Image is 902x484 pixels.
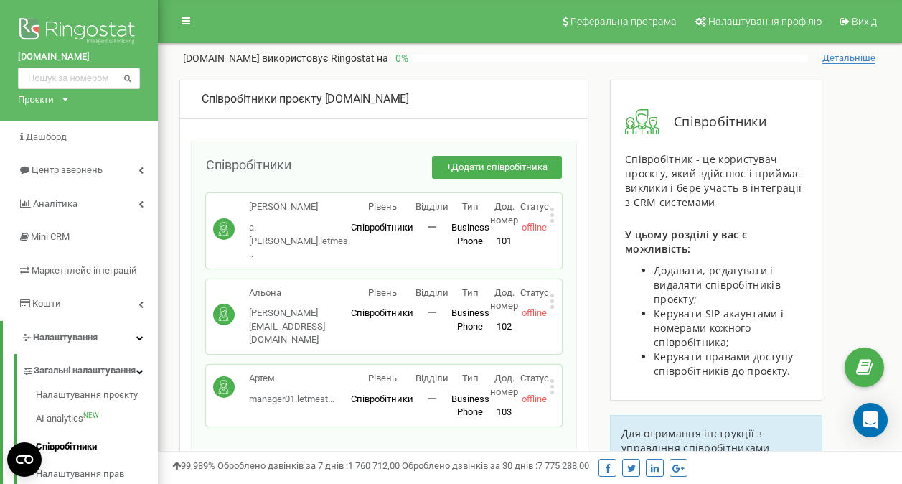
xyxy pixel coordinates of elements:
p: 101 [489,235,520,248]
div: [DOMAIN_NAME] [202,91,566,108]
span: Business Phone [451,222,489,246]
span: Відділи [415,201,448,212]
span: Керувати SIP акаунтами і номерами кожного співробітника; [654,307,784,349]
span: Співробітники [351,307,413,318]
span: offline [522,307,547,318]
span: Співробітники [659,113,766,131]
span: Відділи [415,287,448,298]
span: 一 [428,222,437,233]
span: Рівень [368,373,397,383]
span: Загальні налаштування [34,364,136,378]
span: Оброблено дзвінків за 7 днів : [217,460,400,471]
a: Співробітники [36,433,158,461]
p: 103 [489,406,520,419]
span: Налаштування [33,332,98,343]
span: Оброблено дзвінків за 30 днів : [402,460,589,471]
span: Рівень [368,201,397,212]
span: Дод. номер [490,201,518,225]
span: Дод. номер [490,287,518,312]
a: Налаштування проєкту [36,388,158,406]
span: Дашборд [26,131,67,142]
span: 一 [428,394,437,404]
a: [DOMAIN_NAME] [18,50,140,64]
span: Тип [462,287,479,298]
span: Дод. номер [490,373,518,397]
span: 一 [428,307,437,318]
span: offline [522,394,547,404]
span: Аналiтика [33,198,77,209]
img: Ringostat logo [18,14,140,50]
p: [PERSON_NAME] [249,200,351,214]
span: У цьому розділі у вас є можливість: [625,228,747,256]
span: Керувати правами доступу співробітників до проєкту. [654,350,793,378]
button: +Додати співробітника [432,156,562,180]
span: Співробітники проєкту [202,92,322,106]
span: Business Phone [451,307,489,332]
span: Співробітники [351,394,413,404]
div: Open Intercom Messenger [853,403,888,437]
u: 1 760 712,00 [348,460,400,471]
span: 99,989% [172,460,215,471]
span: Налаштування профілю [708,16,822,27]
p: Артем [249,372,334,386]
span: Business Phone [451,394,489,418]
span: Центр звернень [32,164,103,175]
span: Тип [462,201,479,212]
span: Статус [520,287,549,298]
p: 0 % [388,51,412,65]
input: Пошук за номером [18,68,140,89]
span: Mini CRM [31,231,70,242]
p: 102 [489,320,520,334]
span: Статус [520,373,549,383]
span: offline [522,222,547,233]
span: Співробітники [206,157,291,172]
span: Вихід [852,16,877,27]
span: Статус [520,201,549,212]
span: Додавати, редагувати і видаляти співробітників проєкту; [654,264,781,306]
span: Додати співробітника [451,162,548,172]
span: Для отримання інструкції з управління співробітниками проєкту перейдіть до [621,427,770,469]
span: manager01.letmest... [249,394,334,404]
span: Реферальна програма [570,16,677,27]
p: Альона [249,287,351,300]
span: [PERSON_NAME][EMAIL_ADDRESS][DOMAIN_NAME] [249,307,325,345]
a: Налаштування [3,321,158,355]
span: Кошти [32,298,61,309]
span: Рівень [368,287,397,298]
span: a.[PERSON_NAME].letmes... [249,222,350,259]
u: 7 775 288,00 [537,460,589,471]
span: Співробітник - це користувач проєкту, який здійснює і приймає виклики і бере участь в інтеграції ... [625,152,802,209]
span: Маркетплейс інтеграцій [32,265,137,276]
a: Загальні налаштування [22,354,158,383]
span: Детальніше [822,52,875,64]
span: використовує Ringostat на [262,52,388,64]
div: Проєкти [18,93,54,106]
a: AI analyticsNEW [36,405,158,433]
span: Відділи [415,373,448,383]
button: Open CMP widget [7,442,42,477]
p: [DOMAIN_NAME] [183,51,388,65]
span: Тип [462,373,479,383]
span: Співробітники [351,222,413,233]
